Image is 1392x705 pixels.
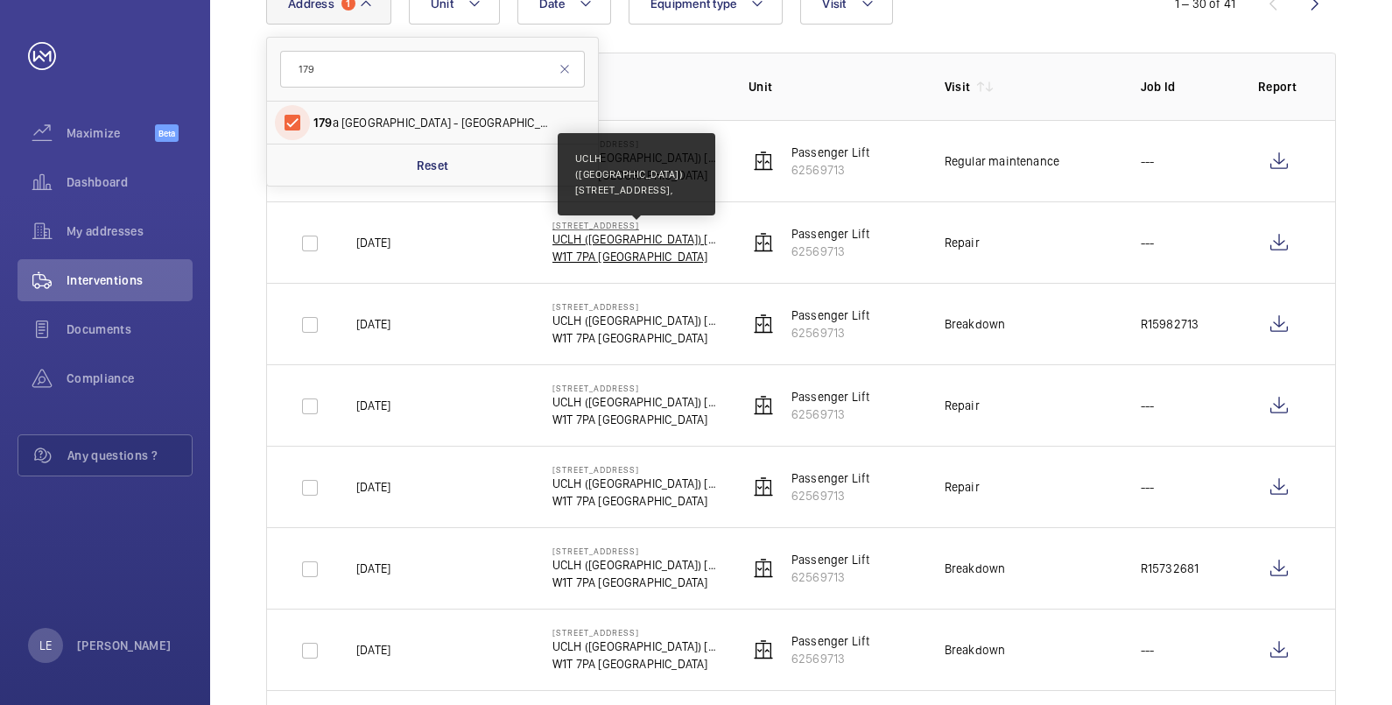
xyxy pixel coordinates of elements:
[791,469,870,487] p: Passenger Lift
[552,329,721,347] p: W1T 7PA [GEOGRAPHIC_DATA]
[417,157,449,174] p: Reset
[280,51,585,88] input: Search by address
[1141,478,1155,496] p: ---
[945,78,971,95] p: Visit
[791,551,870,568] p: Passenger Lift
[749,78,917,95] p: Unit
[552,556,721,574] p: UCLH ([GEOGRAPHIC_DATA]) [STREET_ADDRESS],
[155,124,179,142] span: Beta
[67,321,193,338] span: Documents
[356,234,390,251] p: [DATE]
[791,307,870,324] p: Passenger Lift
[67,124,155,142] span: Maximize
[552,411,721,428] p: W1T 7PA [GEOGRAPHIC_DATA]
[753,314,774,335] img: elevator.svg
[552,655,721,673] p: W1T 7PA [GEOGRAPHIC_DATA]
[791,568,870,586] p: 62569713
[313,116,333,130] span: 179
[945,315,1006,333] div: Breakdown
[791,225,870,243] p: Passenger Lift
[791,405,870,423] p: 62569713
[67,173,193,191] span: Dashboard
[753,232,774,253] img: elevator.svg
[67,271,193,289] span: Interventions
[39,637,52,654] p: LE
[791,650,870,667] p: 62569713
[356,560,390,577] p: [DATE]
[356,641,390,659] p: [DATE]
[552,248,721,265] p: W1T 7PA [GEOGRAPHIC_DATA]
[552,230,721,248] p: UCLH ([GEOGRAPHIC_DATA]) [STREET_ADDRESS],
[67,447,192,464] span: Any questions ?
[791,388,870,405] p: Passenger Lift
[945,478,980,496] div: Repair
[575,151,698,198] p: UCLH ([GEOGRAPHIC_DATA]) [STREET_ADDRESS],
[753,558,774,579] img: elevator.svg
[552,574,721,591] p: W1T 7PA [GEOGRAPHIC_DATA]
[356,315,390,333] p: [DATE]
[552,393,721,411] p: UCLH ([GEOGRAPHIC_DATA]) [STREET_ADDRESS],
[356,478,390,496] p: [DATE]
[945,152,1059,170] div: Regular maintenance
[552,492,721,510] p: W1T 7PA [GEOGRAPHIC_DATA]
[1141,234,1155,251] p: ---
[945,397,980,414] div: Repair
[791,144,870,161] p: Passenger Lift
[552,78,721,95] p: Address
[753,151,774,172] img: elevator.svg
[552,301,721,312] p: [STREET_ADDRESS]
[552,464,721,475] p: [STREET_ADDRESS]
[945,234,980,251] div: Repair
[1141,560,1199,577] p: R15732681
[552,220,721,230] p: [STREET_ADDRESS]
[77,637,172,654] p: [PERSON_NAME]
[753,639,774,660] img: elevator.svg
[1141,397,1155,414] p: ---
[753,395,774,416] img: elevator.svg
[791,324,870,342] p: 62569713
[791,161,870,179] p: 62569713
[1141,315,1199,333] p: R15982713
[1258,78,1300,95] p: Report
[552,312,721,329] p: UCLH ([GEOGRAPHIC_DATA]) [STREET_ADDRESS],
[552,546,721,556] p: [STREET_ADDRESS]
[791,243,870,260] p: 62569713
[791,487,870,504] p: 62569713
[552,383,721,393] p: [STREET_ADDRESS]
[67,222,193,240] span: My addresses
[67,370,193,387] span: Compliance
[1141,78,1230,95] p: Job Id
[552,638,721,655] p: UCLH ([GEOGRAPHIC_DATA]) [STREET_ADDRESS],
[552,475,721,492] p: UCLH ([GEOGRAPHIC_DATA]) [STREET_ADDRESS],
[1141,152,1155,170] p: ---
[313,114,554,131] span: a [GEOGRAPHIC_DATA] - [GEOGRAPHIC_DATA] ([GEOGRAPHIC_DATA]) a [STREET_ADDRESS]
[791,632,870,650] p: Passenger Lift
[945,641,1006,659] div: Breakdown
[1141,641,1155,659] p: ---
[945,560,1006,577] div: Breakdown
[552,627,721,638] p: [STREET_ADDRESS]
[356,397,390,414] p: [DATE]
[753,476,774,497] img: elevator.svg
